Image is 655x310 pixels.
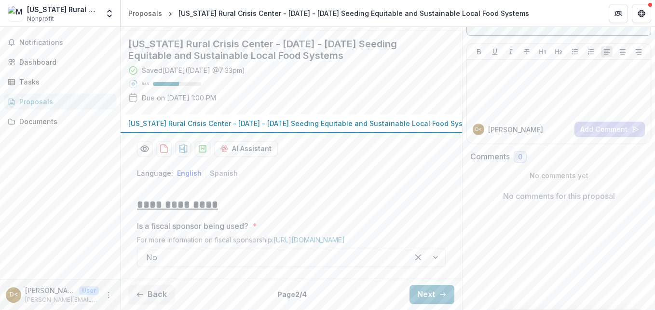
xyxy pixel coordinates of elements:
[19,57,109,67] div: Dashboard
[137,236,446,248] div: For more information on fiscal sponsorship:
[4,94,116,110] a: Proposals
[128,38,439,61] h2: [US_STATE] Rural Crisis Center - [DATE] - [DATE] Seeding Equitable and Sustainable Local Food Sys...
[103,4,116,23] button: Open entity switcher
[124,6,166,20] a: Proposals
[574,122,645,137] button: Add Comment
[4,54,116,70] a: Dashboard
[214,141,278,156] button: AI Assistant
[503,190,615,202] p: No comments for this proposal
[19,39,112,47] span: Notifications
[475,127,482,132] div: Dina van der Zalm <dina@morural.org>
[19,97,109,107] div: Proposals
[537,46,548,57] button: Heading 1
[617,46,628,57] button: Align Center
[4,113,116,129] a: Documents
[19,77,109,87] div: Tasks
[128,118,479,128] p: [US_STATE] Rural Crisis Center - [DATE] - [DATE] Seeding Equitable and Sustainable Local Food Sys...
[27,14,54,23] span: Nonprofit
[470,152,510,161] h2: Comments
[470,170,647,181] p: No comments yet
[137,168,173,178] p: Language:
[633,46,644,57] button: Align Right
[79,286,99,295] p: User
[4,74,116,90] a: Tasks
[4,35,116,50] button: Notifications
[103,289,114,301] button: More
[488,125,543,135] p: [PERSON_NAME]
[277,289,307,299] p: Page 2 / 4
[178,8,529,18] div: [US_STATE] Rural Crisis Center - [DATE] - [DATE] Seeding Equitable and Sustainable Local Food Sys...
[505,46,517,57] button: Italicize
[177,169,202,177] button: English
[10,292,18,298] div: Dina van der Zalm <dina@morural.org>
[210,169,238,177] button: Spanish
[156,141,172,156] button: download-proposal
[25,285,75,296] p: [PERSON_NAME] <[PERSON_NAME][EMAIL_ADDRESS][DOMAIN_NAME]>
[128,8,162,18] div: Proposals
[521,46,532,57] button: Strike
[8,6,23,21] img: Missouri Rural Crisis Center
[142,93,216,103] p: Due on [DATE] 1:00 PM
[19,116,109,127] div: Documents
[632,4,651,23] button: Get Help
[195,141,210,156] button: download-proposal
[176,141,191,156] button: download-proposal
[25,296,99,304] p: [PERSON_NAME][EMAIL_ADDRESS][DOMAIN_NAME]
[142,81,149,87] p: 54 %
[585,46,597,57] button: Ordered List
[489,46,501,57] button: Underline
[473,46,485,57] button: Bold
[601,46,613,57] button: Align Left
[409,285,454,304] button: Next
[137,141,152,156] button: Preview 17a28d1a-a87e-4d57-b667-b753daddc47a-0.pdf
[569,46,581,57] button: Bullet List
[518,153,522,161] span: 0
[142,65,245,75] div: Saved [DATE] ( [DATE] @ 7:33pm )
[553,46,564,57] button: Heading 2
[137,220,248,232] p: Is a fiscal sponsor being used?
[609,4,628,23] button: Partners
[273,236,345,244] a: [URL][DOMAIN_NAME]
[410,250,426,265] div: Clear selected options
[128,285,175,304] button: Back
[27,4,99,14] div: [US_STATE] Rural Crisis Center
[124,6,533,20] nav: breadcrumb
